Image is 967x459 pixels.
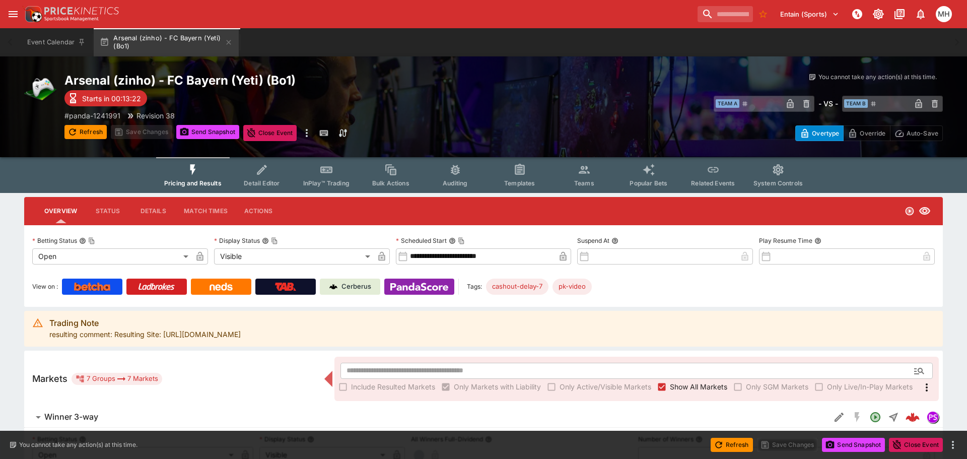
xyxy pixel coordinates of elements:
button: more [947,439,959,451]
button: open drawer [4,5,22,23]
span: Only Live/In-Play Markets [827,381,913,392]
button: Straight [884,408,903,426]
button: SGM Disabled [848,408,866,426]
h2: Copy To Clipboard [64,73,504,88]
button: Notifications [912,5,930,23]
div: Michael Hutchinson [936,6,952,22]
p: Auto-Save [907,128,938,139]
div: 7 Groups 7 Markets [76,373,158,385]
svg: Open [869,411,881,423]
p: Play Resume Time [759,236,812,245]
button: Close Event [889,438,943,452]
button: Overview [36,199,85,223]
h6: - VS - [818,98,838,109]
button: Actions [236,199,281,223]
button: Arsenal (zinho) - FC Bayern (Yeti) (Bo1) [94,28,239,56]
button: Display StatusCopy To Clipboard [262,237,269,244]
img: Betcha [74,283,110,291]
img: esports.png [24,73,56,105]
button: Edit Detail [830,408,848,426]
span: Related Events [691,179,735,187]
span: Pricing and Results [164,179,222,187]
span: Popular Bets [630,179,667,187]
span: pk-video [552,282,592,292]
span: InPlay™ Trading [303,179,350,187]
img: logo-cerberus--red.svg [906,410,920,424]
button: Refresh [711,438,753,452]
button: Play Resume Time [814,237,821,244]
span: Only Active/Visible Markets [560,381,651,392]
button: Override [843,125,890,141]
label: Tags: [467,279,482,295]
span: cashout-delay-7 [486,282,548,292]
button: Refresh [64,125,107,139]
div: Betting Target: cerberus [552,279,592,295]
p: Cerberus [341,282,371,292]
span: Only SGM Markets [746,381,808,392]
span: Show All Markets [670,381,727,392]
input: search [698,6,753,22]
p: Overtype [812,128,839,139]
div: resulting comment: Resulting Site: [URL][DOMAIN_NAME] [49,314,241,344]
p: Copy To Clipboard [64,110,120,121]
button: Send Snapshot [176,125,239,139]
p: Suspend At [577,236,609,245]
span: Team A [716,99,739,108]
div: d8d87d98-d8c7-48cf-a2b3-ae670e7f93df [906,410,920,424]
button: Michael Hutchinson [933,3,955,25]
div: Trading Note [49,317,241,329]
img: PriceKinetics Logo [22,4,42,24]
button: Send Snapshot [822,438,885,452]
button: No Bookmarks [755,6,771,22]
div: Open [32,248,192,265]
button: Overtype [795,125,844,141]
button: Copy To Clipboard [458,237,465,244]
button: Details [130,199,176,223]
a: d8d87d98-d8c7-48cf-a2b3-ae670e7f93df [903,407,923,427]
span: Only Markets with Liability [454,381,541,392]
p: Starts in 00:13:22 [82,93,141,104]
p: Revision 38 [136,110,175,121]
div: pandascore [927,411,939,423]
svg: More [921,381,933,394]
button: Select Tenant [774,6,845,22]
a: Cerberus [320,279,380,295]
button: Suspend At [611,237,618,244]
span: Detail Editor [244,179,280,187]
span: System Controls [753,179,803,187]
button: Scheduled StartCopy To Clipboard [449,237,456,244]
div: Betting Target: cerberus [486,279,548,295]
svg: Open [905,206,915,216]
label: View on : [32,279,58,295]
svg: Visible [919,205,931,217]
button: Documentation [890,5,909,23]
p: Betting Status [32,236,77,245]
img: pandascore [927,412,938,423]
h6: Winner 3-way [44,412,98,422]
span: Include Resulted Markets [351,381,435,392]
button: Event Calendar [21,28,92,56]
h5: Markets [32,373,67,384]
button: Open [866,408,884,426]
button: NOT Connected to PK [848,5,866,23]
button: Copy To Clipboard [271,237,278,244]
span: Auditing [443,179,467,187]
img: Neds [210,283,232,291]
span: Teams [574,179,594,187]
button: Match Times [176,199,236,223]
button: Close Event [243,125,297,141]
div: Start From [795,125,943,141]
button: Toggle light/dark mode [869,5,887,23]
button: Open [910,362,928,380]
span: Bulk Actions [372,179,409,187]
div: Visible [214,248,374,265]
button: Status [85,199,130,223]
button: Auto-Save [890,125,943,141]
img: Sportsbook Management [44,17,99,21]
img: Cerberus [329,283,337,291]
button: Winner 3-way [24,407,830,427]
div: Event type filters [156,157,811,193]
button: Copy To Clipboard [88,237,95,244]
span: Team B [844,99,868,108]
img: Ladbrokes [138,283,175,291]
